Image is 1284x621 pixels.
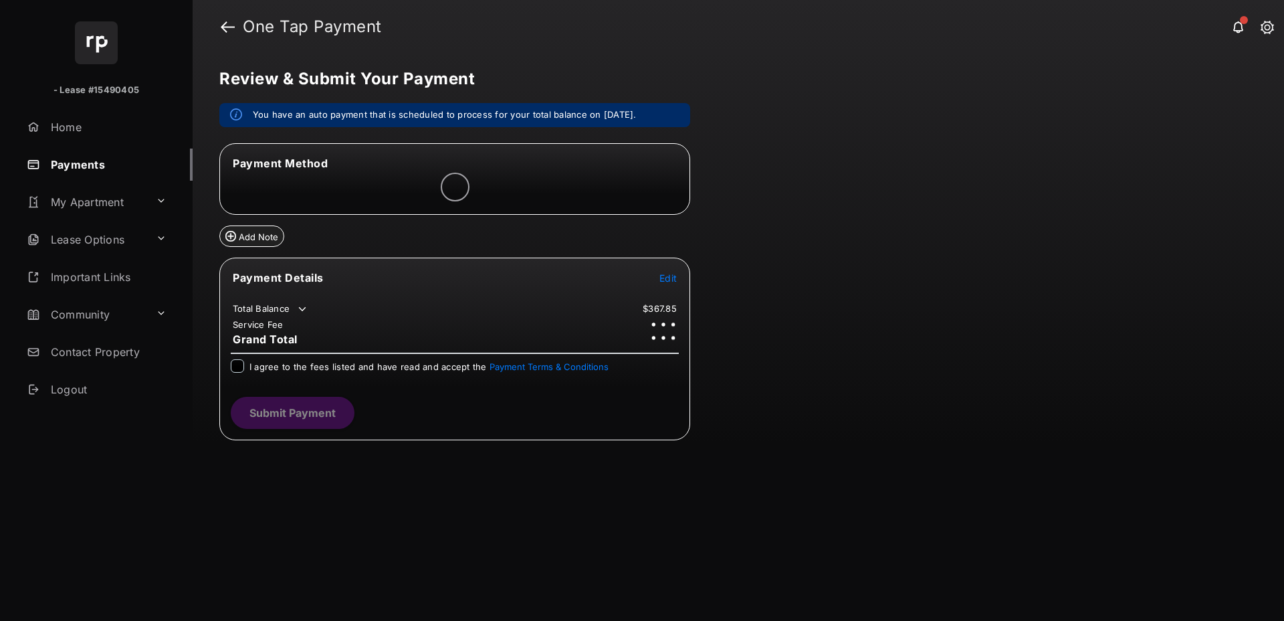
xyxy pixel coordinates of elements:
[233,157,328,170] span: Payment Method
[21,149,193,181] a: Payments
[243,19,382,35] strong: One Tap Payment
[232,319,284,331] td: Service Fee
[219,71,1247,87] h5: Review & Submit Your Payment
[219,226,284,247] button: Add Note
[232,302,309,316] td: Total Balance
[233,333,298,346] span: Grand Total
[659,272,677,284] span: Edit
[642,302,677,315] td: $367.85
[53,84,139,97] p: - Lease #15490405
[21,298,150,331] a: Community
[75,21,118,64] img: svg+xml;base64,PHN2ZyB4bWxucz0iaHR0cDovL3d3dy53My5vcmcvMjAwMC9zdmciIHdpZHRoPSI2NCIgaGVpZ2h0PSI2NC...
[231,397,354,429] button: Submit Payment
[249,361,609,372] span: I agree to the fees listed and have read and accept the
[21,336,193,368] a: Contact Property
[21,261,172,293] a: Important Links
[21,111,193,143] a: Home
[490,361,609,372] button: I agree to the fees listed and have read and accept the
[21,186,150,218] a: My Apartment
[659,271,677,284] button: Edit
[21,224,150,256] a: Lease Options
[233,271,324,284] span: Payment Details
[21,373,193,406] a: Logout
[253,108,637,122] em: You have an auto payment that is scheduled to process for your total balance on [DATE].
